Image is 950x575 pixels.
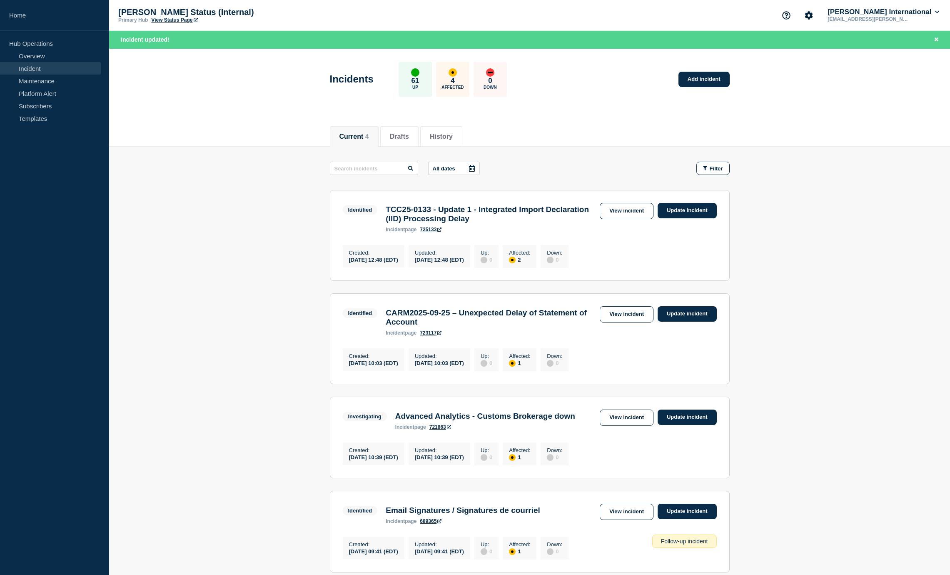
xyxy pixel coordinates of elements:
[547,454,554,461] div: disabled
[658,504,717,519] a: Update incident
[386,506,540,515] h3: Email Signatures / Signatures de courriel
[449,68,457,77] div: affected
[349,547,398,555] div: [DATE] 09:41 (EDT)
[349,353,398,359] p: Created :
[349,359,398,366] div: [DATE] 10:03 (EDT)
[481,360,487,367] div: disabled
[931,35,942,45] button: Close banner
[415,256,464,263] div: [DATE] 12:48 (EDT)
[386,330,405,336] span: incident
[509,250,530,256] p: Affected :
[339,133,369,140] button: Current 4
[349,256,398,263] div: [DATE] 12:48 (EDT)
[600,504,653,520] a: View incident
[430,133,453,140] button: History
[547,359,562,367] div: 0
[509,257,516,263] div: affected
[481,257,487,263] div: disabled
[509,353,530,359] p: Affected :
[415,547,464,555] div: [DATE] 09:41 (EDT)
[386,205,596,223] h3: TCC25-0133 - Update 1 - Integrated Import Declaration (IID) Processing Delay
[547,353,562,359] p: Down :
[343,308,378,318] span: Identified
[411,68,419,77] div: up
[481,250,492,256] p: Up :
[486,68,494,77] div: down
[800,7,818,24] button: Account settings
[386,518,416,524] p: page
[118,17,148,23] p: Primary Hub
[710,165,723,172] span: Filter
[547,547,562,555] div: 0
[390,133,409,140] button: Drafts
[343,412,387,421] span: Investigating
[415,359,464,366] div: [DATE] 10:03 (EDT)
[678,72,730,87] a: Add incident
[509,453,530,461] div: 1
[509,360,516,367] div: affected
[415,353,464,359] p: Updated :
[547,250,562,256] p: Down :
[826,16,913,22] p: [EMAIL_ADDRESS][PERSON_NAME][DOMAIN_NAME]
[481,541,492,547] p: Up :
[509,548,516,555] div: affected
[509,359,530,367] div: 1
[349,453,398,460] div: [DATE] 10:39 (EDT)
[481,453,492,461] div: 0
[420,330,441,336] a: 723117
[826,8,941,16] button: [PERSON_NAME] International
[412,85,418,90] p: Up
[509,541,530,547] p: Affected :
[451,77,454,85] p: 4
[386,227,416,232] p: page
[658,410,717,425] a: Update incident
[395,424,414,430] span: incident
[481,454,487,461] div: disabled
[547,257,554,263] div: disabled
[365,133,369,140] span: 4
[481,256,492,263] div: 0
[488,77,492,85] p: 0
[395,412,575,421] h3: Advanced Analytics - Customs Brokerage down
[343,506,378,515] span: Identified
[428,162,480,175] button: All dates
[429,424,451,430] a: 721863
[349,447,398,453] p: Created :
[151,17,197,23] a: View Status Page
[441,85,464,90] p: Affected
[547,256,562,263] div: 0
[343,205,378,215] span: Identified
[481,447,492,453] p: Up :
[330,162,418,175] input: Search incidents
[386,308,596,327] h3: CARM2025-09-25 – Unexpected Delay of Statement of Account
[386,227,405,232] span: incident
[600,306,653,322] a: View incident
[433,165,455,172] p: All dates
[420,227,441,232] a: 725133
[600,410,653,426] a: View incident
[349,541,398,547] p: Created :
[411,77,419,85] p: 61
[420,518,441,524] a: 689365
[600,203,653,219] a: View incident
[658,306,717,322] a: Update incident
[696,162,730,175] button: Filter
[547,541,562,547] p: Down :
[509,454,516,461] div: affected
[330,73,374,85] h1: Incidents
[547,360,554,367] div: disabled
[658,203,717,218] a: Update incident
[415,541,464,547] p: Updated :
[509,547,530,555] div: 1
[481,359,492,367] div: 0
[415,250,464,256] p: Updated :
[547,447,562,453] p: Down :
[547,453,562,461] div: 0
[386,518,405,524] span: incident
[415,453,464,460] div: [DATE] 10:39 (EDT)
[547,548,554,555] div: disabled
[481,353,492,359] p: Up :
[509,447,530,453] p: Affected :
[481,547,492,555] div: 0
[481,548,487,555] div: disabled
